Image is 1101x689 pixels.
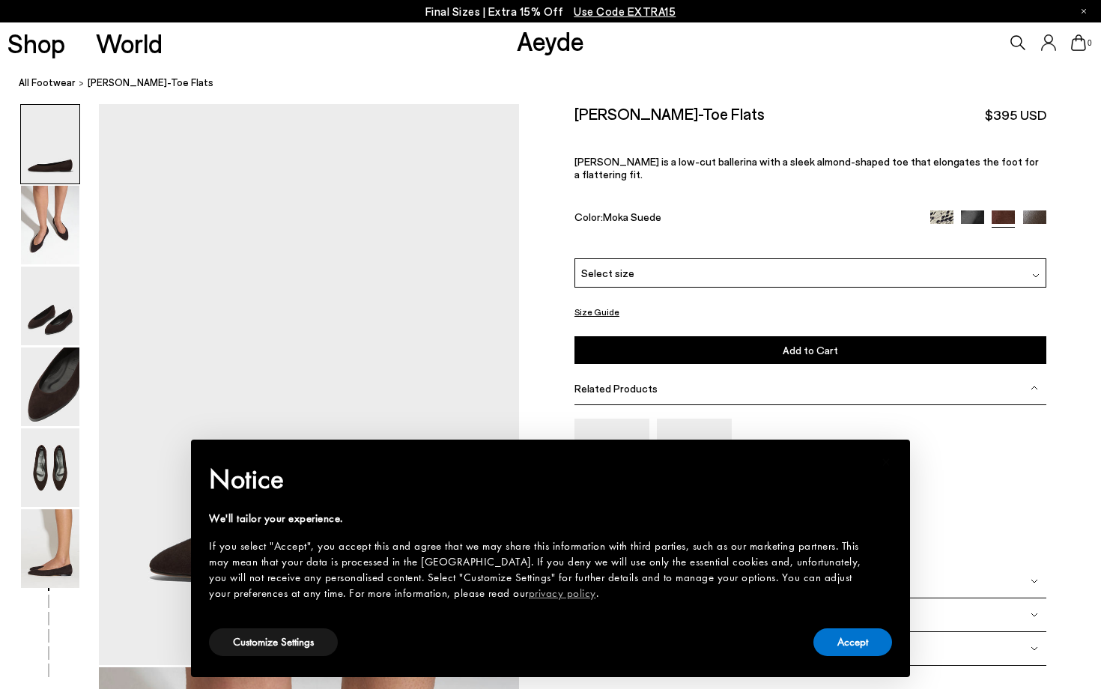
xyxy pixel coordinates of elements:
[574,336,1046,364] button: Add to Cart
[1031,611,1038,619] img: svg%3E
[21,509,79,588] img: Ellie Suede Almond-Toe Flats - Image 6
[1071,34,1086,51] a: 0
[574,4,676,18] span: Navigate to /collections/ss25-final-sizes
[1031,577,1038,585] img: svg%3E
[19,75,76,91] a: All Footwear
[529,586,596,601] a: privacy policy
[21,428,79,507] img: Ellie Suede Almond-Toe Flats - Image 5
[574,419,649,518] img: Helia Low-Cut Pumps
[657,419,732,518] img: Gabby Almond-Toe Loafers
[574,210,915,228] div: Color:
[1032,272,1040,279] img: svg%3E
[21,267,79,345] img: Ellie Suede Almond-Toe Flats - Image 3
[868,444,904,480] button: Close this notice
[1031,645,1038,652] img: svg%3E
[21,105,79,183] img: Ellie Suede Almond-Toe Flats - Image 1
[574,155,1046,180] p: [PERSON_NAME] is a low-cut ballerina with a sleek almond-shaped toe that elongates the foot for a...
[21,347,79,426] img: Ellie Suede Almond-Toe Flats - Image 4
[209,628,338,656] button: Customize Settings
[783,344,838,356] span: Add to Cart
[209,460,868,499] h2: Notice
[985,106,1046,124] span: $395 USD
[574,382,658,395] span: Related Products
[425,2,676,21] p: Final Sizes | Extra 15% Off
[21,186,79,264] img: Ellie Suede Almond-Toe Flats - Image 2
[1031,384,1038,392] img: svg%3E
[574,104,765,123] h2: [PERSON_NAME]-Toe Flats
[813,628,892,656] button: Accept
[882,450,891,473] span: ×
[603,210,661,223] span: Moka Suede
[88,75,213,91] span: [PERSON_NAME]-Toe Flats
[7,30,65,56] a: Shop
[209,511,868,526] div: We'll tailor your experience.
[1086,39,1094,47] span: 0
[517,25,584,56] a: Aeyde
[574,303,619,321] button: Size Guide
[209,538,868,601] div: If you select "Accept", you accept this and agree that we may share this information with third p...
[581,265,634,281] span: Select size
[19,63,1101,104] nav: breadcrumb
[96,30,163,56] a: World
